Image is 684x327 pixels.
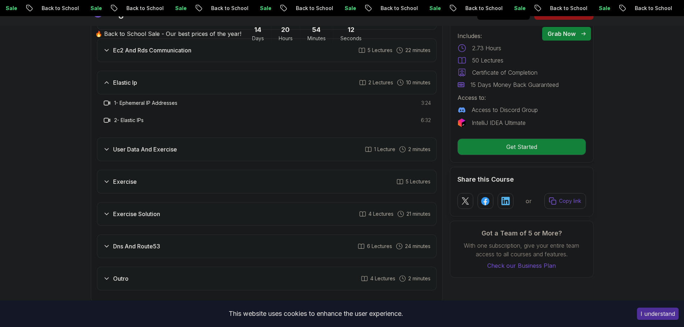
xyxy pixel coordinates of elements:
span: 4 Lectures [370,275,395,282]
span: 3:24 [421,99,431,107]
p: or [526,197,532,205]
h3: Exercise [113,177,137,186]
span: 10 minutes [406,79,431,86]
p: Sale [450,5,473,12]
p: Get Started [458,139,586,155]
p: Sale [366,5,388,12]
span: 14 Days [254,25,261,35]
h3: Outro [113,274,129,283]
p: Back to School [147,5,196,12]
button: Copy link [544,193,586,209]
span: 4 Lectures [368,210,394,218]
button: Exercise5 Lectures [97,170,437,193]
span: 2 Lectures [368,79,393,86]
p: Back to School [317,5,366,12]
span: 24 minutes [405,243,431,250]
button: Accept cookies [637,308,679,320]
p: Sale [535,5,558,12]
p: Sale [620,5,643,12]
h3: 1 - Ephemeral IP Addresses [114,99,177,107]
span: Seconds [340,35,362,42]
span: 6 Lectures [367,243,392,250]
button: Elastic Ip2 Lectures 10 minutes [97,71,437,94]
button: User Data And Exercise1 Lecture 2 minutes [97,137,437,161]
img: jetbrains logo [457,118,466,127]
span: 20 Hours [281,25,290,35]
div: This website uses cookies to enhance the user experience. [5,306,626,322]
span: Minutes [307,35,326,42]
span: 21 minutes [406,210,431,218]
h3: User Data And Exercise [113,145,177,154]
p: Certificate of Completion [472,68,538,77]
h3: Dns And Route53 [113,242,160,251]
p: Sale [196,5,219,12]
p: 50 Lectures [472,56,503,65]
a: Check our Business Plan [457,261,586,270]
span: 1 Lecture [374,146,395,153]
button: Get Started [457,139,586,155]
p: 🔥 Back to School Sale - Our best prices of the year! [95,29,241,38]
button: Dns And Route536 Lectures 24 minutes [97,234,437,258]
span: Hours [279,35,293,42]
span: 54 Minutes [312,25,321,35]
button: Outro4 Lectures 2 minutes [97,267,437,290]
p: Access to Discord Group [472,106,538,114]
span: Days [252,35,264,42]
p: With one subscription, give your entire team access to all courses and features. [457,241,586,258]
span: 12 Seconds [348,25,354,35]
p: Grab Now [548,29,576,38]
span: 2 minutes [408,146,431,153]
p: Back to School [486,5,535,12]
h3: Got a Team of 5 or More? [457,228,586,238]
span: 6:32 [421,117,431,124]
h3: Elastic Ip [113,78,137,87]
p: Access to: [457,93,586,102]
p: Sale [281,5,304,12]
span: 5 Lectures [406,178,431,185]
button: Exercise Solution4 Lectures 21 minutes [97,202,437,226]
p: Copy link [559,197,581,205]
p: Back to School [571,5,620,12]
p: Back to School [232,5,281,12]
h3: Exercise Solution [113,210,160,218]
p: Back to School [401,5,450,12]
p: Back to School [62,5,111,12]
p: Sale [27,5,50,12]
h2: Share this Course [457,174,586,184]
p: Sale [111,5,134,12]
p: 15 Days Money Back Guaranteed [470,80,559,89]
h3: 2 - Elastic IPs [114,117,144,124]
span: 2 minutes [408,275,431,282]
p: IntelliJ IDEA Ultimate [472,118,526,127]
